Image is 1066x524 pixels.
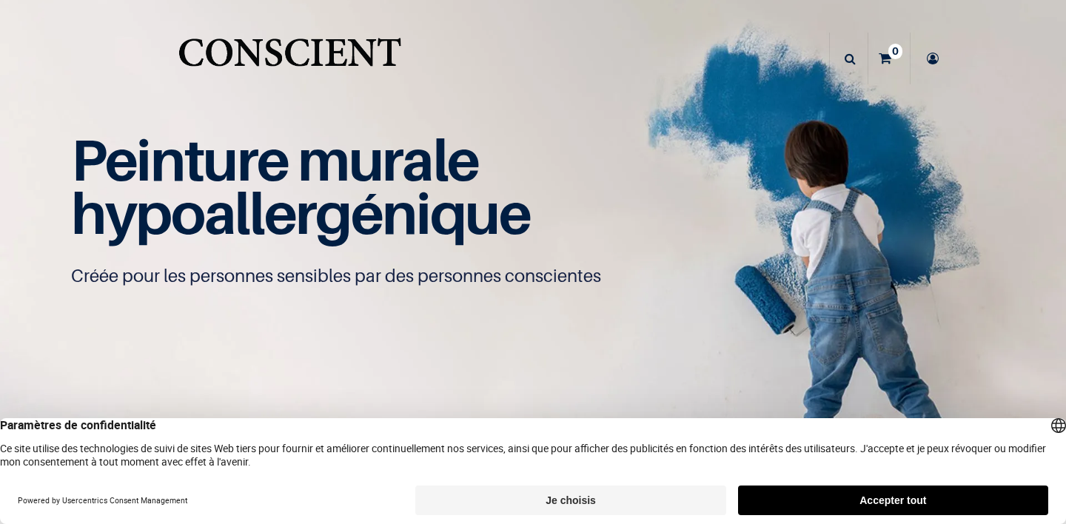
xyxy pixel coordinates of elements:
a: Logo of Conscient [175,30,404,88]
sup: 0 [888,44,902,58]
span: Peinture murale [71,125,479,194]
img: Conscient [175,30,404,88]
p: Créée pour les personnes sensibles par des personnes conscientes [71,264,995,288]
span: hypoallergénique [71,178,531,247]
a: 0 [868,33,910,84]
